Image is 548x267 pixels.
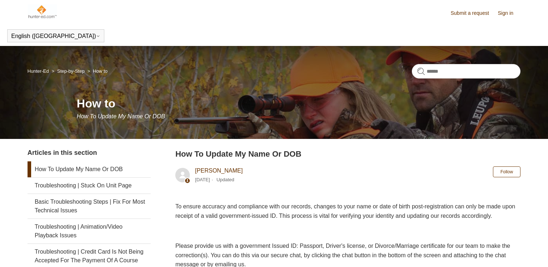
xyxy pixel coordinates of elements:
[217,177,234,182] li: Updated
[498,9,521,17] a: Sign in
[28,149,97,156] span: Articles in this section
[57,68,85,74] a: Step-by-Step
[195,177,210,182] time: 04/08/2025, 13:08
[28,178,151,194] a: Troubleshooting | Stuck On Unit Page
[28,194,151,219] a: Basic Troubleshooting Steps | Fix For Most Technical Issues
[451,9,496,17] a: Submit a request
[86,68,108,74] li: How to
[195,168,243,174] a: [PERSON_NAME]
[175,202,520,220] p: To ensure accuracy and compliance with our records, changes to your name or date of birth post-re...
[28,68,50,74] li: Hunter-Ed
[28,161,151,177] a: How To Update My Name Or DOB
[93,68,107,74] a: How to
[50,68,86,74] li: Step-by-Step
[11,33,100,39] button: English ([GEOGRAPHIC_DATA])
[412,64,520,79] input: Search
[28,4,57,19] img: Hunter-Ed Help Center home page
[77,95,521,112] h1: How to
[175,148,520,160] h2: How To Update My Name Or DOB
[77,113,165,119] span: How To Update My Name Or DOB
[493,166,521,177] button: Follow Article
[28,68,49,74] a: Hunter-Ed
[28,219,151,243] a: Troubleshooting | Animation/Video Playback Issues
